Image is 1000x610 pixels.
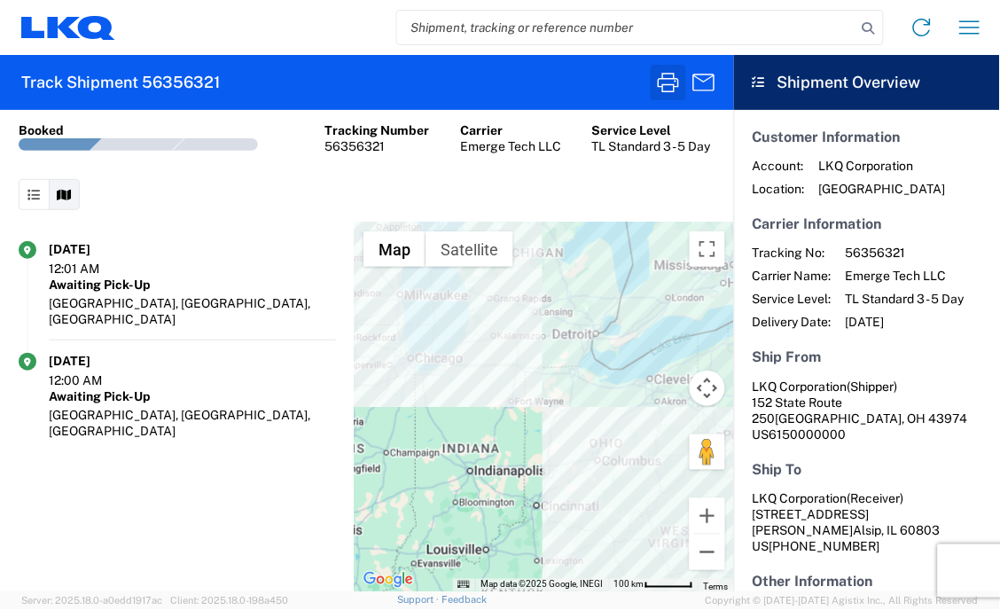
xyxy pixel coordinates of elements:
span: Carrier Name: [753,268,832,284]
span: TL Standard 3 - 5 Day [846,291,965,307]
span: 100 km [614,580,645,590]
h5: Ship From [753,348,981,365]
button: Zoom out [690,535,725,570]
a: Open this area in Google Maps (opens a new window) [359,568,418,591]
span: [GEOGRAPHIC_DATA] [819,181,946,197]
a: Support [397,595,441,606]
h2: Track Shipment 56356321 [21,72,220,93]
span: Copyright © [DATE]-[DATE] Agistix Inc., All Rights Reserved [706,593,979,609]
span: 152 State Route 250 [753,395,843,426]
a: Feedback [441,595,487,606]
button: Show satellite imagery [426,231,513,267]
button: Zoom in [690,498,725,534]
div: 12:00 AM [49,372,137,388]
span: Server: 2025.18.0-a0edd1917ac [21,596,162,606]
div: [GEOGRAPHIC_DATA], [GEOGRAPHIC_DATA], [GEOGRAPHIC_DATA] [49,295,336,327]
h5: Other Information [753,573,981,590]
header: Shipment Overview [734,55,1000,110]
img: Google [359,568,418,591]
span: LKQ Corporation [819,158,946,174]
div: 56356321 [324,138,429,154]
button: Toggle fullscreen view [690,231,725,267]
a: Terms [704,583,729,592]
div: TL Standard 3 - 5 Day [592,138,711,154]
div: [DATE] [49,241,137,257]
address: [GEOGRAPHIC_DATA], OH 43974 US [753,379,981,442]
div: Awaiting Pick-Up [49,388,336,404]
button: Keyboard shortcuts [457,579,470,591]
span: Account: [753,158,805,174]
div: [GEOGRAPHIC_DATA], [GEOGRAPHIC_DATA], [GEOGRAPHIC_DATA] [49,407,336,439]
span: Service Level: [753,291,832,307]
button: Drag Pegman onto the map to open Street View [690,434,725,470]
button: Show street map [363,231,426,267]
div: Tracking Number [324,122,429,138]
address: Alsip, IL 60803 US [753,490,981,554]
span: (Shipper) [848,379,898,394]
span: 56356321 [846,245,965,261]
span: [PHONE_NUMBER] [770,539,880,553]
div: Emerge Tech LLC [460,138,561,154]
span: LKQ Corporation [753,379,848,394]
span: Location: [753,181,805,197]
span: 6150000000 [770,427,847,442]
div: [DATE] [49,353,137,369]
span: Client: 2025.18.0-198a450 [170,596,288,606]
div: Carrier [460,122,561,138]
h5: Ship To [753,461,981,478]
span: Delivery Date: [753,314,832,330]
span: Tracking No: [753,245,832,261]
input: Shipment, tracking or reference number [397,11,856,44]
div: Service Level [592,122,711,138]
span: Map data ©2025 Google, INEGI [480,580,604,590]
h5: Customer Information [753,129,981,145]
button: Map camera controls [690,371,725,406]
span: (Receiver) [848,491,904,505]
div: Awaiting Pick-Up [49,277,336,293]
div: Booked [19,122,64,138]
span: [DATE] [846,314,965,330]
button: Map Scale: 100 km per 51 pixels [609,579,699,591]
span: LKQ Corporation [STREET_ADDRESS][PERSON_NAME] [753,491,904,537]
div: 12:01 AM [49,261,137,277]
span: Emerge Tech LLC [846,268,965,284]
h5: Carrier Information [753,215,981,232]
